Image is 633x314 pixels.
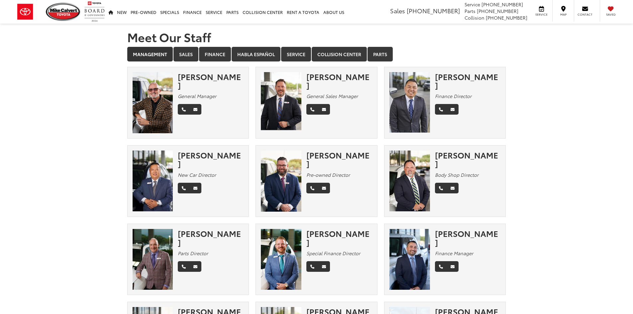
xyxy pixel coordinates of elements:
a: Habla Español [232,47,280,61]
span: Collision [465,14,484,21]
img: Wesley Worton [261,151,301,212]
span: Service [465,1,480,8]
a: Phone [178,183,190,193]
img: Stephen Lee [261,229,301,290]
img: Chuck Baldridge [389,151,430,211]
div: [PERSON_NAME] [178,72,244,90]
a: Email [318,183,330,193]
div: [PERSON_NAME] [306,72,372,90]
em: Pre-owned Director [306,171,350,178]
em: Parts Director [178,250,208,257]
img: David Tep [389,229,430,290]
a: Phone [435,183,447,193]
div: [PERSON_NAME] [306,151,372,168]
span: [PHONE_NUMBER] [477,8,518,14]
div: [PERSON_NAME] [178,151,244,168]
div: [PERSON_NAME] [306,229,372,247]
img: Mike Gorbet [133,72,173,133]
img: Ed Yi [133,151,173,211]
a: Collision Center [312,47,367,61]
em: New Car Director [178,171,216,178]
span: Contact [578,12,592,17]
a: Email [189,183,201,193]
a: Email [318,104,330,115]
a: Sales [173,47,198,61]
a: Phone [178,104,190,115]
a: Parts [368,47,393,61]
span: [PHONE_NUMBER] [486,14,527,21]
a: Email [318,261,330,272]
img: Robert Fabian [133,229,173,290]
span: Saved [603,12,618,17]
img: Mike Calvert Toyota [46,3,81,21]
span: [PHONE_NUMBER] [481,1,523,8]
em: Finance Director [435,93,472,99]
a: Email [447,183,459,193]
a: Phone [306,104,318,115]
span: Parts [465,8,475,14]
a: Finance [199,47,231,61]
span: [PHONE_NUMBER] [407,6,460,15]
div: Department Tabs [127,47,506,62]
a: Management [127,47,173,61]
div: [PERSON_NAME] [435,72,501,90]
a: Phone [178,261,190,272]
a: Phone [306,261,318,272]
em: Finance Manager [435,250,473,257]
div: [PERSON_NAME] [178,229,244,247]
a: Phone [435,261,447,272]
a: Phone [435,104,447,115]
div: [PERSON_NAME] [435,151,501,168]
a: Phone [306,183,318,193]
em: General Manager [178,93,216,99]
img: Adam Nguyen [389,72,430,133]
h1: Meet Our Staff [127,30,506,44]
em: Body Shop Director [435,171,478,178]
em: Special Finance Director [306,250,360,257]
img: Ronny Haring [261,72,301,133]
a: Email [447,104,459,115]
span: Service [534,12,549,17]
span: Sales [390,6,405,15]
a: Email [447,261,459,272]
a: Service [281,47,311,61]
em: General Sales Manager [306,93,358,99]
a: Email [189,104,201,115]
a: Email [189,261,201,272]
span: Map [556,12,571,17]
div: [PERSON_NAME] [435,229,501,247]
